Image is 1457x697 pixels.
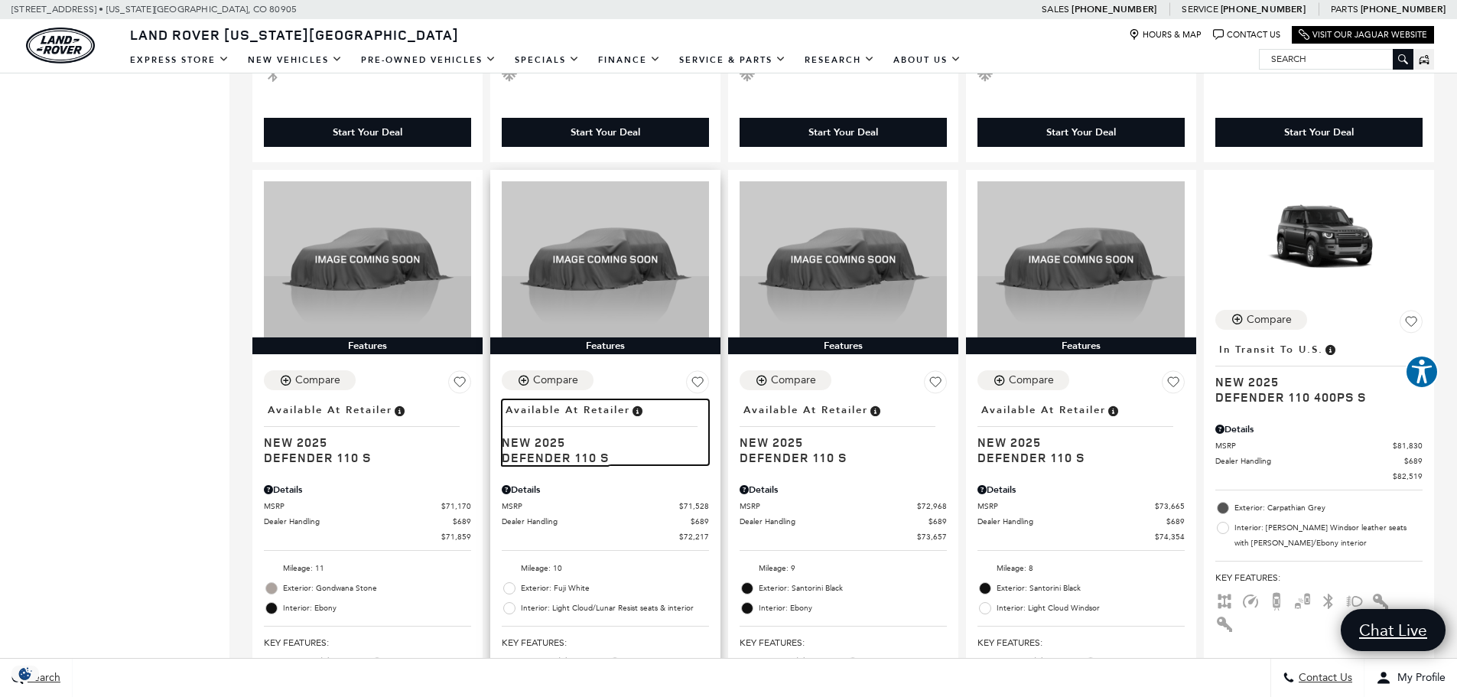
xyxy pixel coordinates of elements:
[977,531,1185,542] a: $74,354
[589,47,670,73] a: Finance
[1215,118,1423,147] div: Start Your Deal
[1219,341,1323,358] span: In Transit to U.S.
[1215,339,1423,405] a: In Transit to U.S.New 2025Defender 110 400PS S
[1319,594,1338,605] span: Bluetooth
[1155,531,1185,542] span: $74,354
[679,500,709,512] span: $71,528
[1241,594,1260,605] span: Adaptive Cruise Control
[130,25,459,44] span: Land Rover [US_STATE][GEOGRAPHIC_DATA]
[239,47,352,73] a: New Vehicles
[1215,310,1307,330] button: Compare Vehicle
[884,47,971,73] a: About Us
[740,181,947,337] img: 2025 LAND ROVER Defender 110 S
[1182,4,1218,15] span: Service
[264,500,441,512] span: MSRP
[1215,440,1423,451] a: MSRP $81,830
[1284,125,1354,139] div: Start Your Deal
[1260,50,1413,68] input: Search
[502,399,709,465] a: Available at RetailerNew 2025Defender 110 S
[977,634,1185,651] span: Key Features :
[740,500,917,512] span: MSRP
[977,500,1185,512] a: MSRP $73,665
[453,516,471,527] span: $689
[1213,29,1280,41] a: Contact Us
[977,500,1155,512] span: MSRP
[740,531,947,542] a: $73,657
[264,118,471,147] div: Start Your Deal
[1364,659,1457,697] button: Open user profile menu
[868,402,882,419] span: Vehicle is in stock and ready for immediate delivery. Due to demand, availability is subject to c...
[1215,455,1423,467] a: Dealer Handling $689
[1331,4,1358,15] span: Parts
[740,500,947,512] a: MSRP $72,968
[264,516,471,527] a: Dealer Handling $689
[283,581,471,596] span: Exterior: Gondwana Stone
[740,67,758,78] span: Cooled Seats
[1323,341,1337,358] span: Vehicle has shipped from factory of origin. Estimated time of delivery to Retailer is on average ...
[977,483,1185,497] div: Pricing Details - Defender 110 S
[977,67,996,78] span: Cooled Seats
[740,118,947,147] div: Start Your Deal
[977,559,1185,578] li: Mileage: 8
[264,181,471,337] img: 2025 LAND ROVER Defender 110 S
[1215,455,1404,467] span: Dealer Handling
[1215,422,1423,436] div: Pricing Details - Defender 110 400PS S
[392,402,406,419] span: Vehicle is in stock and ready for immediate delivery. Due to demand, availability is subject to c...
[264,500,471,512] a: MSRP $71,170
[1106,402,1120,419] span: Vehicle is in stock and ready for immediate delivery. Due to demand, availability is subject to c...
[352,47,506,73] a: Pre-Owned Vehicles
[1009,373,1054,387] div: Compare
[686,370,709,399] button: Save Vehicle
[1234,500,1423,516] span: Exterior: Carpathian Grey
[252,337,483,354] div: Features
[1371,594,1390,605] span: Interior Accents
[333,125,402,139] div: Start Your Deal
[268,402,392,419] span: Available at Retailer
[264,531,471,542] a: $71,859
[1215,617,1234,628] span: Keyless Entry
[26,28,95,64] img: Land Rover
[1405,355,1439,389] button: Explore your accessibility options
[1361,3,1446,15] a: [PHONE_NUMBER]
[1162,370,1185,399] button: Save Vehicle
[502,118,709,147] div: Start Your Deal
[1267,594,1286,605] span: Backup Camera
[977,435,1173,450] span: New 2025
[502,67,520,78] span: Cooled Seats
[1351,620,1435,640] span: Chat Live
[997,601,1185,616] span: Interior: Light Cloud Windsor
[977,450,1173,465] span: Defender 110 S
[1155,500,1185,512] span: $73,665
[981,402,1106,419] span: Available at Retailer
[1215,181,1423,298] img: 2025 LAND ROVER Defender 110 400PS S
[521,581,709,596] span: Exterior: Fuji White
[728,337,958,354] div: Features
[977,181,1185,337] img: 2025 LAND ROVER Defender 110 S
[977,516,1166,527] span: Dealer Handling
[1042,4,1069,15] span: Sales
[490,337,720,354] div: Features
[977,516,1185,527] a: Dealer Handling $689
[1215,569,1423,586] span: Key Features :
[740,483,947,497] div: Pricing Details - Defender 110 S
[8,666,43,682] img: Opt-Out Icon
[1046,125,1116,139] div: Start Your Deal
[1215,471,1423,482] a: $82,519
[502,531,709,542] a: $72,217
[1341,609,1446,651] a: Chat Live
[740,399,947,465] a: Available at RetailerNew 2025Defender 110 S
[1234,520,1423,551] span: Interior: [PERSON_NAME] Windsor leather seats with [PERSON_NAME]/Ebony interior
[1299,29,1427,41] a: Visit Our Jaguar Website
[977,370,1069,390] button: Compare Vehicle
[11,4,297,15] a: [STREET_ADDRESS] • [US_STATE][GEOGRAPHIC_DATA], CO 80905
[502,500,679,512] span: MSRP
[1293,594,1312,605] span: Blind Spot Monitor
[121,47,971,73] nav: Main Navigation
[502,634,709,651] span: Key Features :
[997,581,1185,596] span: Exterior: Santorini Black
[26,28,95,64] a: land-rover
[502,516,691,527] span: Dealer Handling
[264,67,282,78] span: Bluetooth
[1129,29,1202,41] a: Hours & Map
[506,402,630,419] span: Available at Retailer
